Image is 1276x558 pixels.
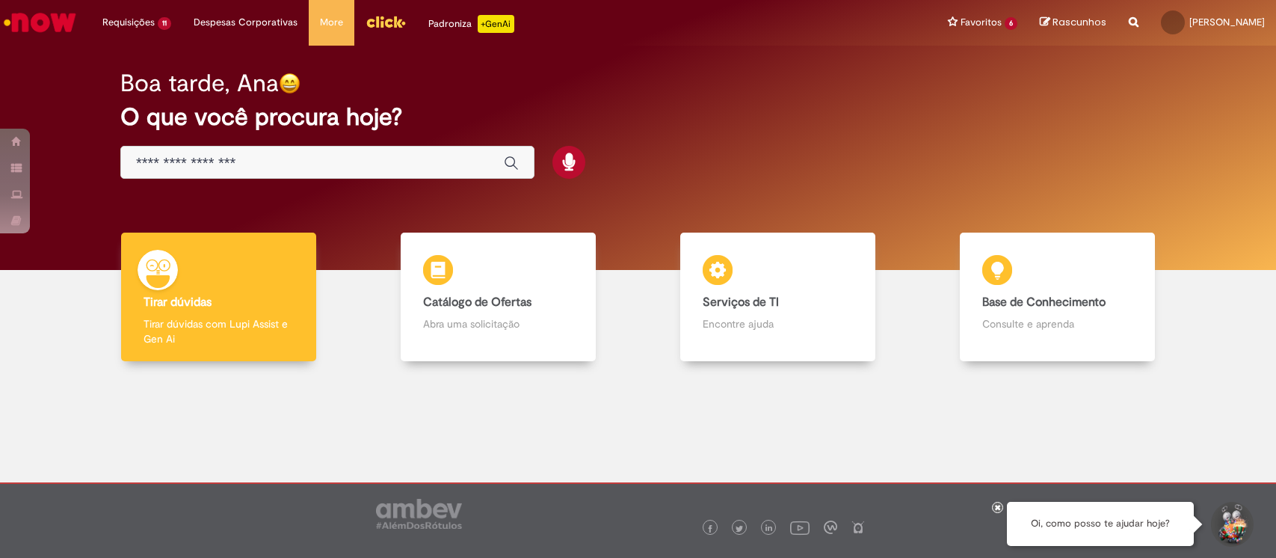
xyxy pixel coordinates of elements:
img: happy-face.png [279,73,300,94]
img: logo_footer_facebook.png [706,525,714,533]
b: Catálogo de Ofertas [423,295,531,310]
p: Abra uma solicitação [423,316,573,331]
img: logo_footer_naosei.png [851,521,865,534]
a: Catálogo de Ofertas Abra uma solicitação [358,233,638,362]
a: Tirar dúvidas Tirar dúvidas com Lupi Assist e Gen Ai [78,233,358,362]
span: 11 [158,17,171,30]
b: Base de Conhecimento [982,295,1106,310]
span: [PERSON_NAME] [1189,16,1265,28]
p: Encontre ajuda [703,316,853,331]
b: Tirar dúvidas [144,295,212,310]
img: logo_footer_workplace.png [824,521,837,534]
span: Despesas Corporativas [194,15,298,30]
a: Base de Conhecimento Consulte e aprenda [918,233,1198,362]
img: click_logo_yellow_360x200.png [366,10,406,33]
span: Requisições [102,15,155,30]
img: logo_footer_youtube.png [790,518,810,537]
b: Serviços de TI [703,295,779,310]
p: Consulte e aprenda [982,316,1132,331]
p: Tirar dúvidas com Lupi Assist e Gen Ai [144,316,294,346]
button: Iniciar Conversa de Suporte [1209,502,1254,547]
h2: O que você procura hoje? [120,104,1156,130]
div: Padroniza [428,15,514,33]
img: logo_footer_ambev_rotulo_gray.png [376,499,462,529]
img: logo_footer_linkedin.png [765,524,773,533]
div: Oi, como posso te ajudar hoje? [1007,502,1194,546]
span: Rascunhos [1052,15,1106,29]
span: More [320,15,343,30]
img: logo_footer_twitter.png [736,525,743,533]
img: ServiceNow [1,7,78,37]
span: Favoritos [961,15,1002,30]
span: 6 [1005,17,1017,30]
p: +GenAi [478,15,514,33]
a: Rascunhos [1040,16,1106,30]
h2: Boa tarde, Ana [120,70,279,96]
a: Serviços de TI Encontre ajuda [638,233,918,362]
